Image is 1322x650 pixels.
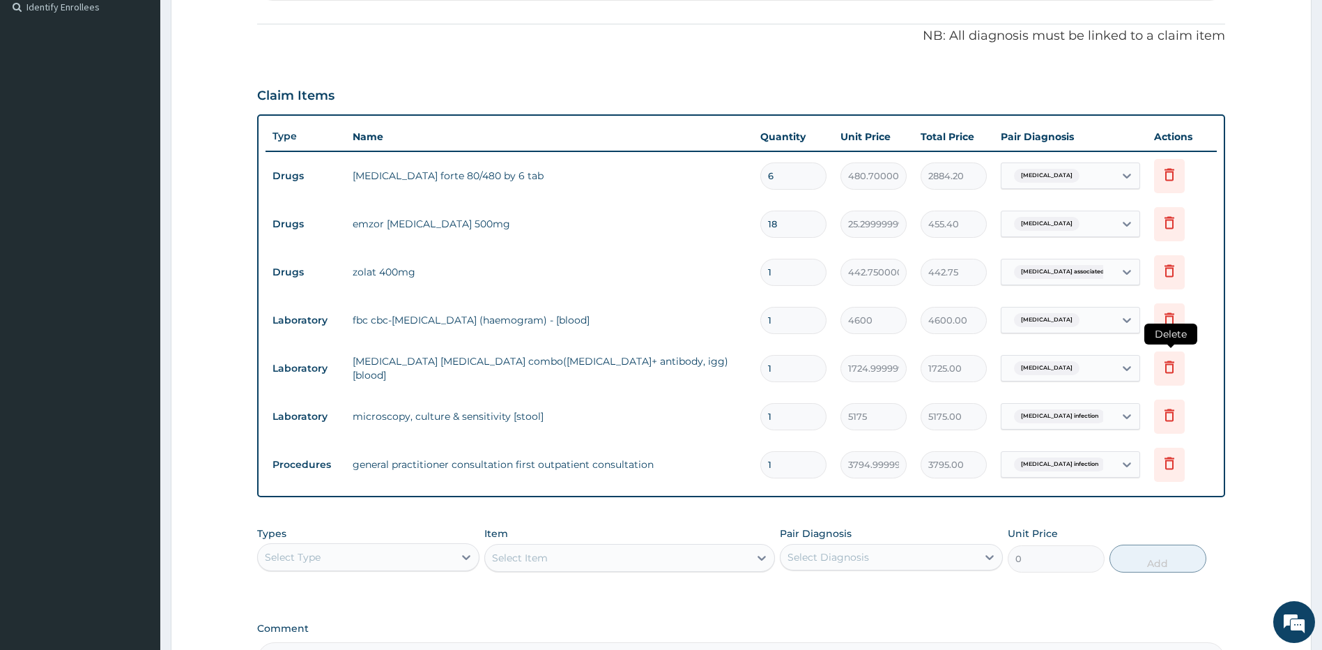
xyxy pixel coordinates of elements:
td: zolat 400mg [346,258,754,286]
td: Laboratory [266,356,346,381]
td: Drugs [266,163,346,189]
td: [MEDICAL_DATA] [MEDICAL_DATA] combo([MEDICAL_DATA]+ antibody, igg) [blood] [346,347,754,389]
label: Types [257,528,286,540]
label: Comment [257,623,1226,635]
td: Laboratory [266,404,346,430]
button: Add [1109,545,1206,573]
div: Select Diagnosis [787,550,869,564]
span: Delete [1144,324,1197,345]
span: We're online! [81,176,192,317]
th: Quantity [753,123,833,151]
span: [MEDICAL_DATA] infection [1014,458,1105,471]
span: [MEDICAL_DATA] infection [1014,409,1105,423]
label: Item [484,527,508,541]
td: Laboratory [266,308,346,333]
td: fbc cbc-[MEDICAL_DATA] (haemogram) - [blood] [346,306,754,334]
div: Minimize live chat window [229,7,262,40]
td: emzor [MEDICAL_DATA] 500mg [346,210,754,238]
td: Drugs [266,211,346,237]
div: Select Type [265,550,321,564]
span: [MEDICAL_DATA] [1014,169,1079,183]
p: NB: All diagnosis must be linked to a claim item [257,27,1226,45]
textarea: Type your message and hit 'Enter' [7,381,266,430]
th: Pair Diagnosis [994,123,1147,151]
td: [MEDICAL_DATA] forte 80/480 by 6 tab [346,162,754,190]
th: Type [266,123,346,149]
div: Chat with us now [72,78,234,96]
th: Actions [1147,123,1217,151]
th: Total Price [914,123,994,151]
h3: Claim Items [257,89,335,104]
th: Name [346,123,754,151]
label: Pair Diagnosis [780,527,852,541]
td: microscopy, culture & sensitivity [stool] [346,402,754,430]
td: general practitioner consultation first outpatient consultation [346,451,754,478]
img: d_794563401_company_1708531726252_794563401 [26,70,56,105]
span: [MEDICAL_DATA] [1014,313,1079,327]
span: [MEDICAL_DATA] associated with he... [1014,265,1137,279]
span: [MEDICAL_DATA] [1014,361,1079,375]
label: Unit Price [1008,527,1058,541]
td: Procedures [266,452,346,478]
span: [MEDICAL_DATA] [1014,217,1079,231]
td: Drugs [266,259,346,285]
th: Unit Price [833,123,914,151]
